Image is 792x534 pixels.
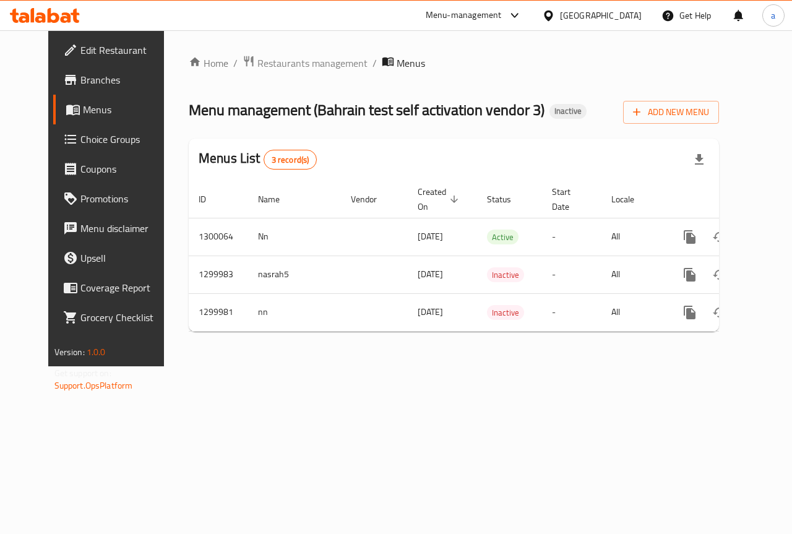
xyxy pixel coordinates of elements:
span: [DATE] [418,266,443,282]
span: Upsell [80,251,171,265]
button: Change Status [705,298,734,327]
td: nn [248,293,341,331]
span: Active [487,230,519,244]
button: Add New Menu [623,101,719,124]
a: Upsell [53,243,181,273]
a: Support.OpsPlatform [54,377,133,394]
span: Coverage Report [80,280,171,295]
span: Promotions [80,191,171,206]
li: / [233,56,238,71]
td: All [601,293,665,331]
a: Restaurants management [243,55,368,71]
div: Total records count [264,150,317,170]
span: ID [199,192,222,207]
a: Home [189,56,228,71]
span: Inactive [549,106,587,116]
td: - [542,218,601,256]
span: Menus [397,56,425,71]
td: 1300064 [189,218,248,256]
div: Inactive [487,267,524,282]
span: Get support on: [54,365,111,381]
div: Menu-management [426,8,502,23]
td: 1299983 [189,256,248,293]
td: All [601,256,665,293]
span: Version: [54,344,85,360]
span: Inactive [487,268,524,282]
span: [DATE] [418,304,443,320]
div: Export file [684,145,714,174]
li: / [372,56,377,71]
span: 3 record(s) [264,154,317,166]
span: Menu management ( Bahrain test self activation vendor 3 ) [189,96,544,124]
a: Choice Groups [53,124,181,154]
span: Locale [611,192,650,207]
button: more [675,260,705,290]
a: Grocery Checklist [53,303,181,332]
td: 1299981 [189,293,248,331]
button: more [675,222,705,252]
td: Nn [248,218,341,256]
span: Name [258,192,296,207]
div: Inactive [487,305,524,320]
td: nasrah5 [248,256,341,293]
span: Choice Groups [80,132,171,147]
a: Branches [53,65,181,95]
a: Coverage Report [53,273,181,303]
nav: breadcrumb [189,55,719,71]
span: Coupons [80,161,171,176]
td: All [601,218,665,256]
div: [GEOGRAPHIC_DATA] [560,9,642,22]
span: Grocery Checklist [80,310,171,325]
span: Edit Restaurant [80,43,171,58]
span: Status [487,192,527,207]
span: Add New Menu [633,105,709,120]
span: a [771,9,775,22]
span: Start Date [552,184,587,214]
h2: Menus List [199,149,317,170]
span: Menu disclaimer [80,221,171,236]
button: Change Status [705,260,734,290]
a: Promotions [53,184,181,213]
span: Inactive [487,306,524,320]
span: Vendor [351,192,393,207]
span: Restaurants management [257,56,368,71]
td: - [542,256,601,293]
td: - [542,293,601,331]
span: [DATE] [418,228,443,244]
span: Branches [80,72,171,87]
a: Menu disclaimer [53,213,181,243]
a: Menus [53,95,181,124]
div: Inactive [549,104,587,119]
a: Edit Restaurant [53,35,181,65]
span: Menus [83,102,171,117]
button: Change Status [705,222,734,252]
button: more [675,298,705,327]
span: Created On [418,184,462,214]
span: 1.0.0 [87,344,106,360]
a: Coupons [53,154,181,184]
